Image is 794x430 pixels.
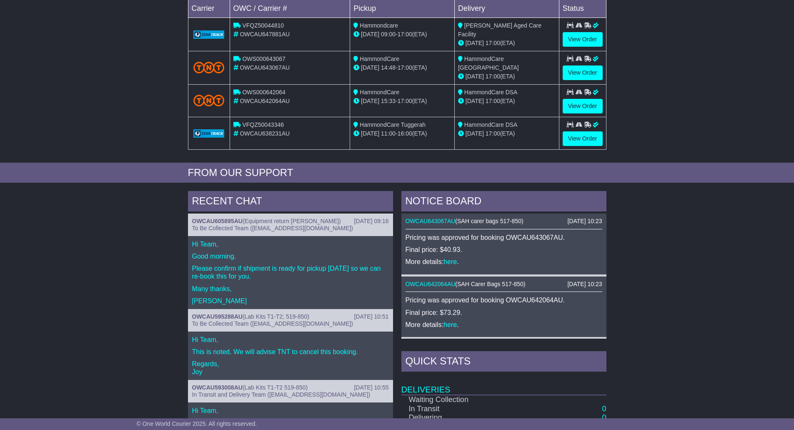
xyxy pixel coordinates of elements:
a: View Order [563,65,603,80]
div: (ETA) [458,72,556,81]
td: In Transit [401,405,526,414]
span: HammondCare [GEOGRAPHIC_DATA] [458,55,519,71]
div: [DATE] 10:55 [354,384,388,391]
div: ( ) [192,218,389,225]
p: More details: . [406,321,602,329]
div: [DATE] 10:23 [567,281,602,288]
td: Waiting Collection [401,395,526,405]
span: [DATE] [361,130,379,137]
a: View Order [563,32,603,47]
span: [PERSON_NAME] Aged Care Facility [458,22,541,38]
span: OWCAU643067AU [240,64,290,71]
span: 17:00 [486,40,500,46]
div: (ETA) [458,129,556,138]
p: Final price: $73.29. [406,309,602,317]
p: Final price: $40.93. [406,246,602,254]
span: Lab Kits T1-T2; 519-850 [245,313,308,320]
p: Hi Team, [192,407,389,415]
div: - (ETA) [353,30,451,39]
span: HammondCare Tuggerah [360,121,426,128]
p: Hi Team, [192,240,389,248]
span: [DATE] [361,31,379,38]
span: 17:00 [486,98,500,104]
span: OWS000643067 [242,55,286,62]
img: TNT_Domestic.png [193,95,225,106]
span: 17:00 [398,31,412,38]
span: HammondCare DSA [464,89,518,96]
span: 14:48 [381,64,396,71]
span: OWCAU638231AU [240,130,290,137]
span: [DATE] [361,64,379,71]
a: OWCAU642064AU [406,281,456,287]
span: Hammondcare [360,22,398,29]
div: - (ETA) [353,97,451,106]
p: Good morning. [192,252,389,260]
div: FROM OUR SUPPORT [188,167,606,179]
a: here [443,258,457,265]
div: ( ) [192,384,389,391]
span: 17:00 [486,130,500,137]
span: © One World Courier 2025. All rights reserved. [137,420,257,427]
span: 17:00 [398,64,412,71]
span: 15:33 [381,98,396,104]
span: OWCAU647881AU [240,31,290,38]
a: OWCAU593008AU [192,384,243,391]
a: 0 [602,405,606,413]
span: VFQZ50044810 [242,22,284,29]
div: - (ETA) [353,129,451,138]
span: In Transit and Delivery Team ([EMAIL_ADDRESS][DOMAIN_NAME]) [192,391,371,398]
div: ( ) [406,281,602,288]
a: OWCAU595288AU [192,313,243,320]
span: 17:00 [398,98,412,104]
p: Please confirm if shipment is ready for pickup [DATE] so we can re-book this for you. [192,264,389,280]
span: [DATE] [361,98,379,104]
span: 09:00 [381,31,396,38]
span: SAH Carer Bags 517-850 [457,281,523,287]
img: TNT_Domestic.png [193,62,225,73]
img: GetCarrierServiceLogo [193,129,225,138]
a: OWCAU643067AU [406,218,456,224]
span: 11:00 [381,130,396,137]
span: [DATE] [466,130,484,137]
span: 16:00 [398,130,412,137]
div: [DATE] 10:23 [567,218,602,225]
span: HammondCare [360,55,399,62]
div: ( ) [192,313,389,320]
p: Many thanks, [192,285,389,293]
div: [DATE] 09:16 [354,218,388,225]
span: [DATE] [466,73,484,80]
div: [DATE] 10:51 [354,313,388,320]
td: Deliveries [401,374,606,395]
div: Quick Stats [401,351,606,374]
p: More details: . [406,258,602,266]
p: Hi Team, [192,336,389,344]
div: (ETA) [458,97,556,106]
img: GetCarrierServiceLogo [193,30,225,39]
a: 0 [602,413,606,422]
span: OWCAU642064AU [240,98,290,104]
div: RECENT CHAT [188,191,393,214]
a: View Order [563,99,603,113]
div: (ETA) [458,39,556,48]
p: This is noted. We will advise TNT to cancel this booking. [192,348,389,356]
div: - (ETA) [353,63,451,72]
a: OWCAU605895AU [192,218,243,224]
p: [PERSON_NAME] [192,297,389,305]
a: View Order [563,131,603,146]
span: 17:00 [486,73,500,80]
span: To Be Collected Team ([EMAIL_ADDRESS][DOMAIN_NAME]) [192,225,353,231]
span: OWS000642064 [242,89,286,96]
span: VFQZ50043346 [242,121,284,128]
div: NOTICE BOARD [401,191,606,214]
span: HammondCare DSA [464,121,518,128]
span: Equipment return [PERSON_NAME] [245,218,339,224]
p: Regards, Joy [192,360,389,376]
a: here [443,321,457,328]
div: ( ) [406,218,602,225]
span: To Be Collected Team ([EMAIL_ADDRESS][DOMAIN_NAME]) [192,320,353,327]
span: [DATE] [466,40,484,46]
span: [DATE] [466,98,484,104]
span: HammondCare [360,89,399,96]
span: SAH carer bags 517-850 [457,218,521,224]
p: Pricing was approved for booking OWCAU643067AU. [406,234,602,241]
